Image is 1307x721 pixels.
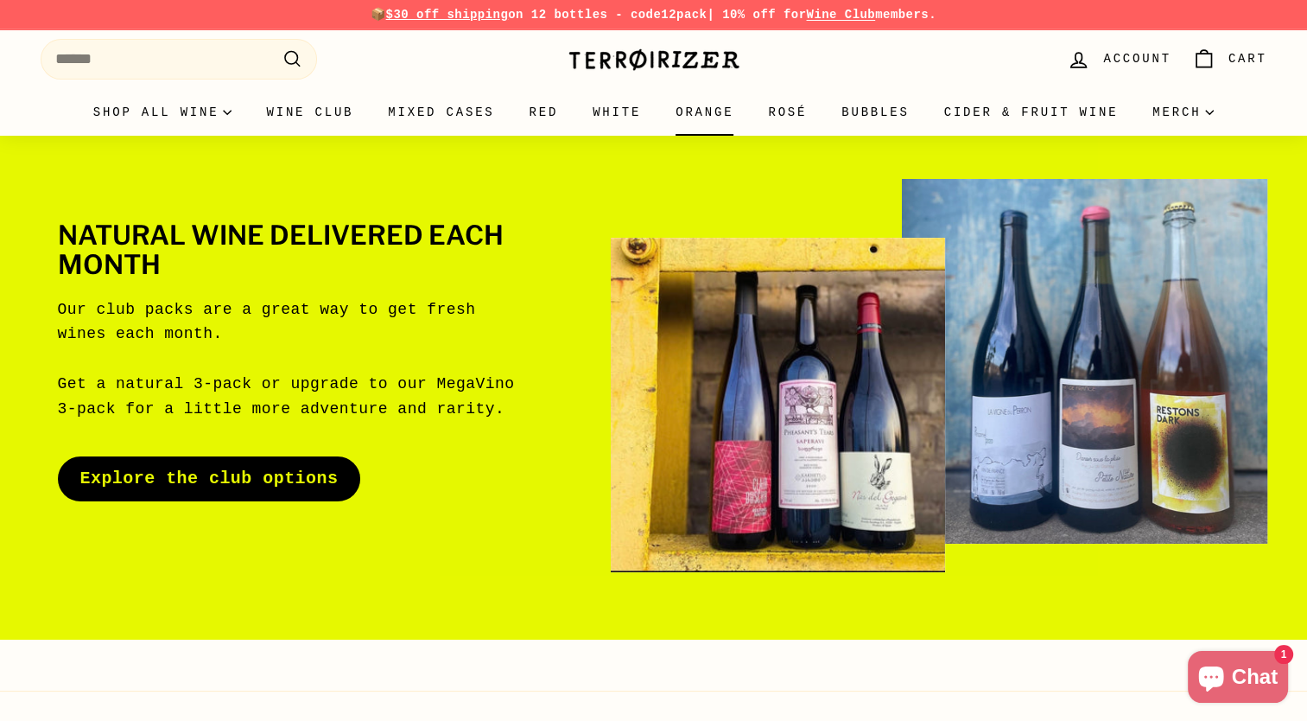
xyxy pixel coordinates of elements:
a: Cider & Fruit Wine [927,89,1136,136]
summary: Merch [1135,89,1231,136]
span: Cart [1228,49,1267,68]
strong: 12pack [661,8,707,22]
h2: Natural wine delivered each month [58,221,517,279]
span: $30 off shipping [386,8,509,22]
a: Account [1056,34,1181,85]
div: Primary [6,89,1302,136]
a: Cart [1182,34,1278,85]
a: Red [511,89,575,136]
p: Our club packs are a great way to get fresh wines each month. Get a natural 3-pack or upgrade to ... [58,297,517,422]
a: Wine Club [249,89,371,136]
a: Mixed Cases [371,89,511,136]
a: Explore the club options [58,456,361,501]
a: Orange [658,89,751,136]
span: Account [1103,49,1171,68]
a: Wine Club [806,8,875,22]
inbox-online-store-chat: Shopify online store chat [1183,651,1293,707]
p: 📦 on 12 bottles - code | 10% off for members. [41,5,1267,24]
a: Bubbles [824,89,926,136]
a: Rosé [751,89,824,136]
summary: Shop all wine [76,89,250,136]
a: White [575,89,658,136]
